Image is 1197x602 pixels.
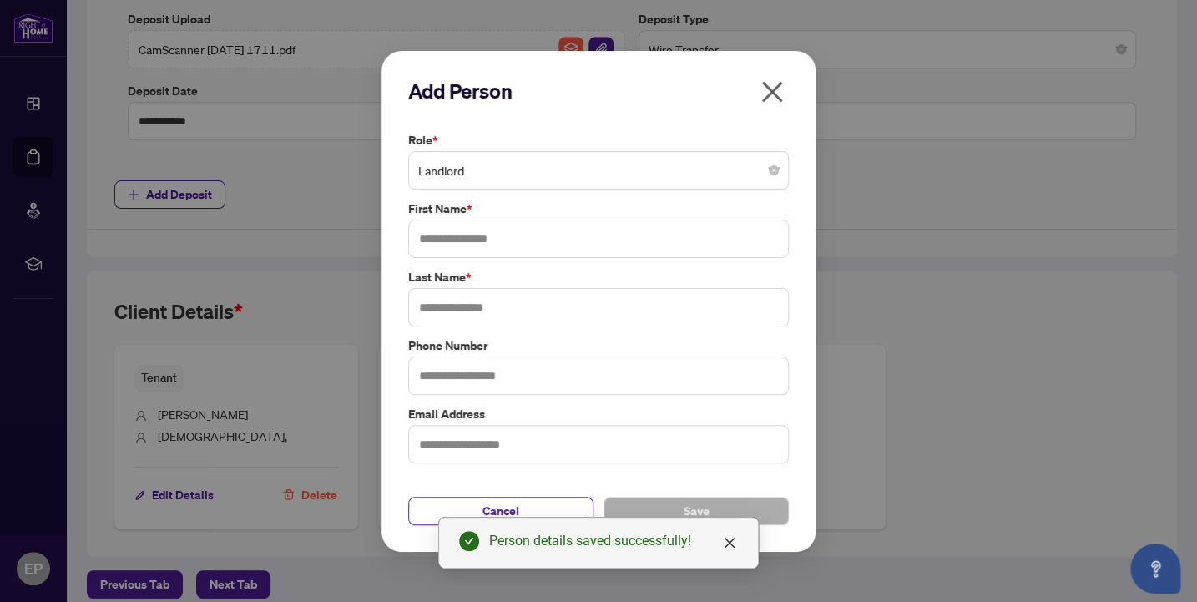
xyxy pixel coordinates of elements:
[408,200,789,218] label: First Name
[418,154,779,186] span: Landlord
[408,131,789,149] label: Role
[720,534,739,552] a: Close
[604,496,789,524] button: Save
[723,536,736,549] span: close
[408,496,593,524] button: Cancel
[1130,544,1180,594] button: Open asap
[408,404,789,422] label: Email Address
[408,78,789,104] h2: Add Person
[489,531,738,551] div: Person details saved successfully!
[408,268,789,286] label: Last Name
[759,78,785,105] span: close
[482,497,519,524] span: Cancel
[459,531,479,551] span: check-circle
[408,336,789,354] label: Phone Number
[769,165,779,175] span: close-circle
